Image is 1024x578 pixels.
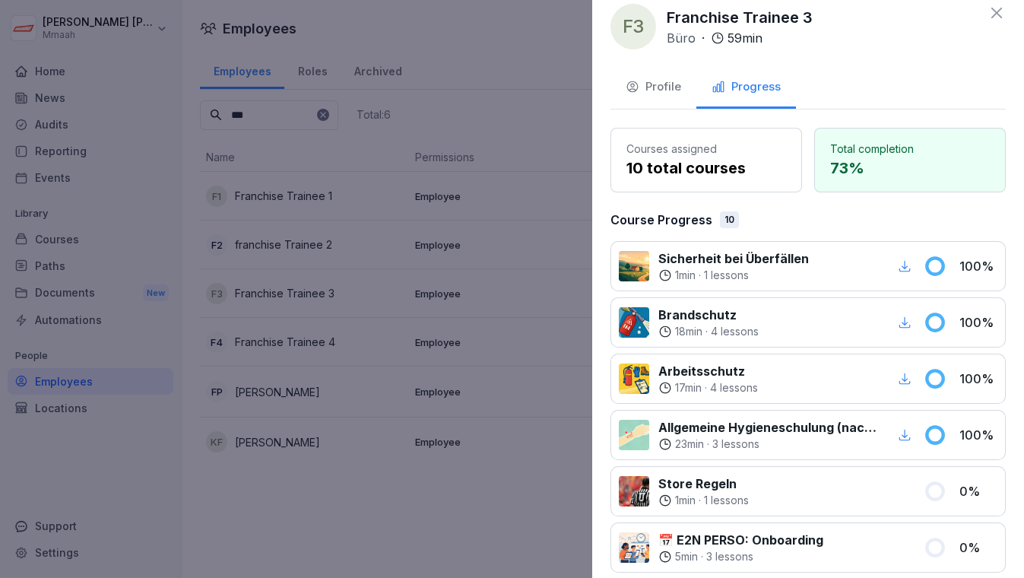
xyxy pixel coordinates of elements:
p: 100 % [959,313,997,332]
div: · [667,29,762,47]
p: 0 % [959,482,997,500]
p: 23 min [675,437,704,452]
p: 4 lessons [710,380,758,395]
p: 100 % [959,257,997,275]
p: 59 min [728,29,762,47]
p: 17 min [675,380,702,395]
p: 1 lessons [704,268,749,283]
button: Profile [610,68,696,109]
p: Store Regeln [658,475,749,493]
div: · [658,493,749,508]
p: Brandschutz [658,306,759,324]
p: Course Progress [610,211,712,229]
div: · [658,380,758,395]
p: 3 lessons [712,437,759,452]
p: Allgemeine Hygieneschulung (nach LHMV §4) [658,418,877,437]
p: 3 lessons [706,549,753,564]
div: F3 [610,4,656,49]
p: 73 % [830,157,990,179]
p: Arbeitsschutz [658,362,758,380]
div: · [658,549,823,564]
div: · [658,437,877,452]
p: 10 total courses [626,157,786,179]
p: 5 min [675,549,698,564]
button: Progress [696,68,796,109]
div: · [658,324,759,339]
div: · [658,268,809,283]
p: 100 % [959,426,997,444]
p: Büro [667,29,696,47]
p: Franchise Trainee 3 [667,6,813,29]
div: 10 [720,211,739,228]
p: 📅 E2N PERSO: Onboarding [658,531,823,549]
p: Sicherheit bei Überfällen [658,249,809,268]
p: 100 % [959,370,997,388]
div: Progress [712,78,781,96]
div: Profile [626,78,681,96]
p: 0 % [959,538,997,557]
p: Courses assigned [626,141,786,157]
p: 1 min [675,268,696,283]
p: Total completion [830,141,990,157]
p: 18 min [675,324,702,339]
p: 1 min [675,493,696,508]
p: 1 lessons [704,493,749,508]
p: 4 lessons [711,324,759,339]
